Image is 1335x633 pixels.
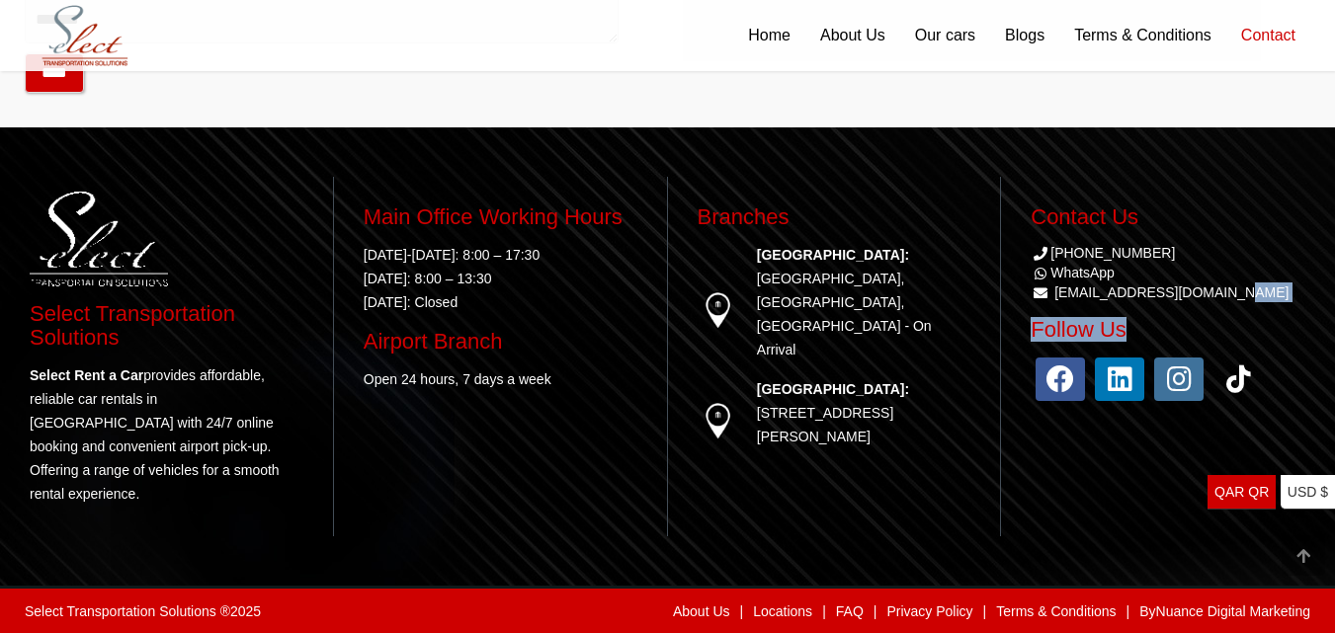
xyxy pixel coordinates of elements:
[364,330,637,354] h3: Airport Branch
[698,205,971,229] h3: Branches
[1031,205,1305,229] h3: Contact Us
[30,2,140,70] img: Select Rent a Car
[1281,475,1335,510] a: USD $
[996,603,1116,619] a: Terms & Conditions
[673,603,730,619] a: About Us
[30,302,303,350] h3: Select Transportation Solutions
[740,604,744,618] label: |
[757,405,893,444] a: [STREET_ADDRESS][PERSON_NAME]
[230,603,261,619] span: 2025
[983,604,987,618] label: |
[836,603,864,619] a: FAQ
[364,367,637,391] p: Open 24 hours, 7 days a week
[753,603,812,619] a: Locations
[1156,603,1310,619] a: Nuance Digital Marketing
[822,604,826,618] label: |
[1208,475,1276,510] a: QAR QR
[364,205,637,229] h3: Main Office Working Hours
[757,271,932,357] a: [GEOGRAPHIC_DATA], [GEOGRAPHIC_DATA], [GEOGRAPHIC_DATA] - On Arrival
[30,367,143,383] strong: Select Rent a Car
[757,381,909,397] strong: [GEOGRAPHIC_DATA]:
[886,603,972,619] a: Privacy Policy
[874,604,877,618] label: |
[757,247,909,263] strong: [GEOGRAPHIC_DATA]:
[364,243,637,314] p: [DATE]-[DATE]: 8:00 – 17:30 [DATE]: 8:00 – 13:30 [DATE]: Closed
[1126,604,1130,618] label: |
[25,604,261,618] div: Select Transportation Solutions ®
[373,598,1310,623] div: By
[1031,245,1175,261] a: [PHONE_NUMBER]
[1031,318,1305,342] h3: Follow Us
[30,363,303,506] p: provides affordable, reliable car rentals in [GEOGRAPHIC_DATA] with 24/7 online booking and conve...
[1054,284,1289,300] a: [EMAIL_ADDRESS][DOMAIN_NAME]
[1031,265,1115,280] a: WhatsApp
